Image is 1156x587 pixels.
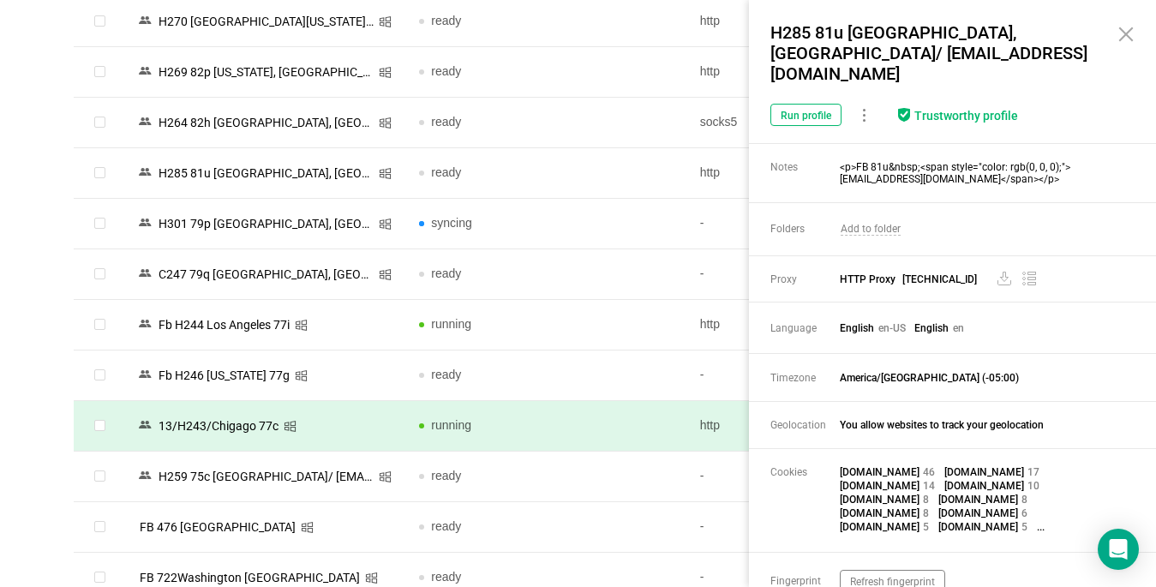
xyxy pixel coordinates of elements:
td: socks5 [686,98,967,148]
i: icon: windows [379,218,392,231]
i: icon: windows [365,572,378,584]
span: America/[GEOGRAPHIC_DATA] (-05:00) [840,372,1123,384]
span: Add to folder [841,223,901,236]
span: ready [431,570,461,584]
div: Fb Н246 [US_STATE] 77g [153,364,295,386]
span: HTTP Proxy [840,271,1120,288]
span: [DOMAIN_NAME] [938,507,1018,519]
span: Geolocation [770,419,839,431]
span: <p>FB 81u&nbsp;<span style="color: rgb(0, 0, 0);">[EMAIL_ADDRESS][DOMAIN_NAME]</span></p> [833,154,1137,192]
span: English [840,322,874,334]
span: [TECHNICAL_ID] [902,273,977,285]
div: Н301 79p [GEOGRAPHIC_DATA], [GEOGRAPHIC_DATA] | [EMAIL_ADDRESS][DOMAIN_NAME] [153,213,379,235]
div: Trustworthy profile [914,109,1018,123]
td: - [686,502,967,553]
td: http [686,401,967,452]
span: Timezone [770,372,839,384]
span: 5 [923,521,929,533]
div: Fb Н244 Los Angeles 77i [153,314,295,336]
span: Folders [770,223,839,235]
i: icon: windows [379,15,392,28]
td: http [686,148,967,199]
i: icon: windows [295,369,308,382]
i: icon: windows [284,420,296,433]
span: ready [431,519,461,533]
span: 17 [1027,466,1039,478]
div: FB 476 [GEOGRAPHIC_DATA] [135,516,301,538]
td: - [686,249,967,300]
i: icon: windows [379,268,392,281]
span: ready [431,115,461,129]
span: en [953,322,964,334]
span: Proxy [770,273,839,285]
span: 46 [923,466,935,478]
span: ready [431,14,461,27]
span: 6 [1021,507,1027,519]
td: - [686,199,967,249]
i: icon: windows [295,319,308,332]
span: ... [1037,521,1045,535]
span: Fingerprint [770,575,839,587]
span: ready [431,267,461,280]
i: icon: windows [379,117,392,129]
span: ready [431,469,461,482]
td: http [686,300,967,350]
span: syncing [431,216,471,230]
span: ready [431,368,461,381]
span: [DOMAIN_NAME] [840,480,919,492]
span: 8 [923,494,929,506]
span: running [431,317,471,331]
span: 10 [1027,480,1039,492]
div: Open Intercom Messenger [1098,529,1139,570]
span: ready [431,64,461,78]
span: en-US [878,322,906,334]
i: icon: windows [379,167,392,180]
div: Н264 82h [GEOGRAPHIC_DATA], [GEOGRAPHIC_DATA]/ [EMAIL_ADDRESS][DOMAIN_NAME] [153,111,379,134]
span: 14 [923,480,935,492]
span: [DOMAIN_NAME] [840,521,919,533]
span: 8 [923,507,929,519]
div: Н285 81u [GEOGRAPHIC_DATA], [GEOGRAPHIC_DATA]/ [EMAIL_ADDRESS][DOMAIN_NAME] [765,17,1099,89]
td: - [686,452,967,502]
span: [DOMAIN_NAME] [840,466,919,478]
div: Н270 [GEOGRAPHIC_DATA][US_STATE]/ [EMAIL_ADDRESS][DOMAIN_NAME] [153,10,379,33]
span: Notes [770,161,839,192]
span: [DOMAIN_NAME] [840,507,919,519]
span: Language [770,322,839,334]
div: 13/Н243/Chigago 77c [153,415,284,437]
span: [DOMAIN_NAME] [944,480,1024,492]
span: [DOMAIN_NAME] [938,521,1018,533]
td: http [686,47,967,98]
span: [DOMAIN_NAME] [944,466,1024,478]
div: Н269 82p [US_STATE], [GEOGRAPHIC_DATA]/ [EMAIL_ADDRESS][DOMAIN_NAME] [153,61,379,83]
span: 5 [1021,521,1027,533]
i: icon: windows [301,521,314,534]
span: [DOMAIN_NAME] [938,494,1018,506]
button: Run profile [770,104,842,126]
span: [DOMAIN_NAME] [840,494,919,506]
div: Н259 75c [GEOGRAPHIC_DATA]/ [EMAIL_ADDRESS][DOMAIN_NAME] [153,465,379,488]
span: ready [431,165,461,179]
span: You allow websites to track your geolocation [840,419,1123,431]
span: running [431,418,471,432]
i: icon: windows [379,66,392,79]
td: - [686,350,967,401]
span: Cookies [770,466,839,478]
span: 8 [1021,494,1027,506]
i: icon: windows [379,470,392,483]
span: English [914,322,949,334]
div: Н285 81u [GEOGRAPHIC_DATA], [GEOGRAPHIC_DATA]/ [EMAIL_ADDRESS][DOMAIN_NAME] [153,162,379,184]
div: C247 79q [GEOGRAPHIC_DATA], [GEOGRAPHIC_DATA] | [EMAIL_ADDRESS][DOMAIN_NAME] [153,263,379,285]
